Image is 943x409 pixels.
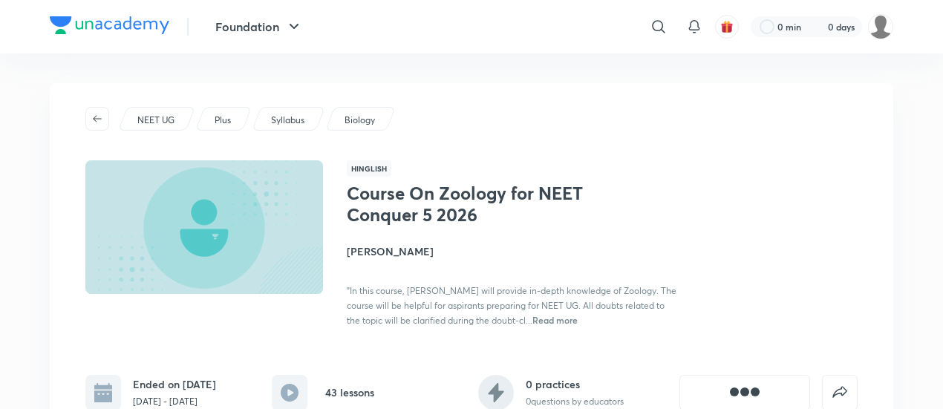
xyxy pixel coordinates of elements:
h6: 0 practices [526,376,624,392]
p: [DATE] - [DATE] [133,395,216,408]
p: Syllabus [271,114,304,127]
a: Plus [212,114,234,127]
p: NEET UG [137,114,174,127]
img: avatar [720,20,734,33]
span: "In this course, [PERSON_NAME] will provide in-depth knowledge of Zoology. The course will be hel... [347,285,676,326]
a: Company Logo [50,16,169,38]
a: Biology [342,114,378,127]
img: streak [810,19,825,34]
span: Hinglish [347,160,391,177]
h6: 43 lessons [325,385,374,400]
img: Thumbnail [83,159,325,295]
p: Plus [215,114,231,127]
button: Foundation [206,12,312,42]
h4: [PERSON_NAME] [347,243,679,259]
img: Company Logo [50,16,169,34]
a: NEET UG [135,114,177,127]
p: 0 questions by educators [526,395,624,408]
h6: Ended on [DATE] [133,376,216,392]
p: Biology [345,114,375,127]
h1: Course On Zoology for NEET Conquer 5 2026 [347,183,590,226]
img: Rounak Sharma [868,14,893,39]
button: avatar [715,15,739,39]
a: Syllabus [269,114,307,127]
span: Read more [532,314,578,326]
